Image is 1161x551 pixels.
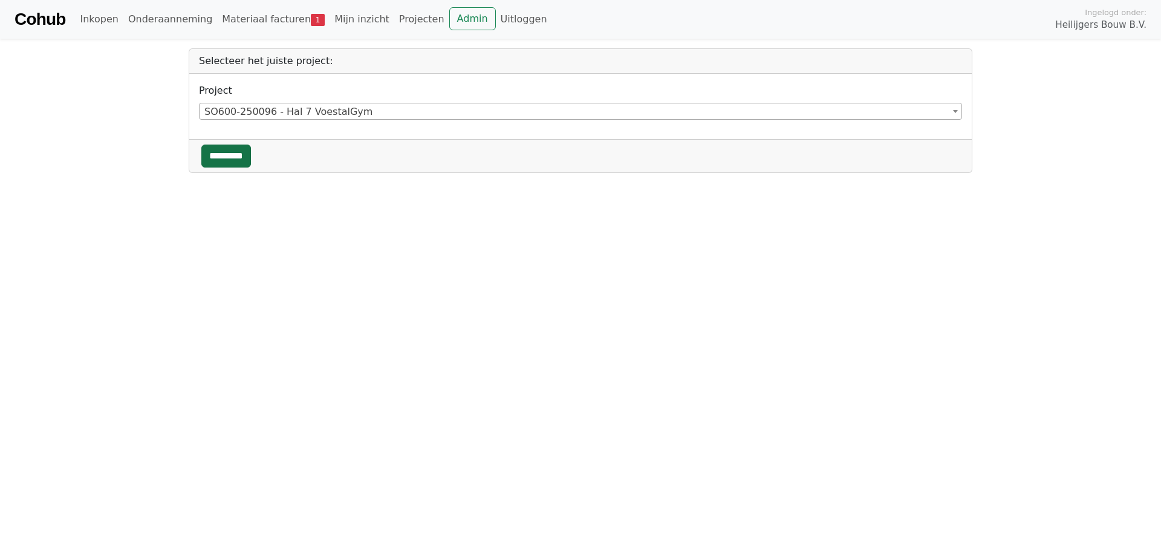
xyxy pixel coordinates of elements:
[75,7,123,31] a: Inkopen
[199,103,962,120] span: SO600-250096 - Hal 7 VoestalGym
[496,7,552,31] a: Uitloggen
[189,49,972,74] div: Selecteer het juiste project:
[200,103,961,120] span: SO600-250096 - Hal 7 VoestalGym
[199,83,232,98] label: Project
[217,7,330,31] a: Materiaal facturen1
[449,7,496,30] a: Admin
[394,7,449,31] a: Projecten
[15,5,65,34] a: Cohub
[311,14,325,26] span: 1
[330,7,394,31] a: Mijn inzicht
[1055,18,1146,32] span: Heilijgers Bouw B.V.
[1085,7,1146,18] span: Ingelogd onder:
[123,7,217,31] a: Onderaanneming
